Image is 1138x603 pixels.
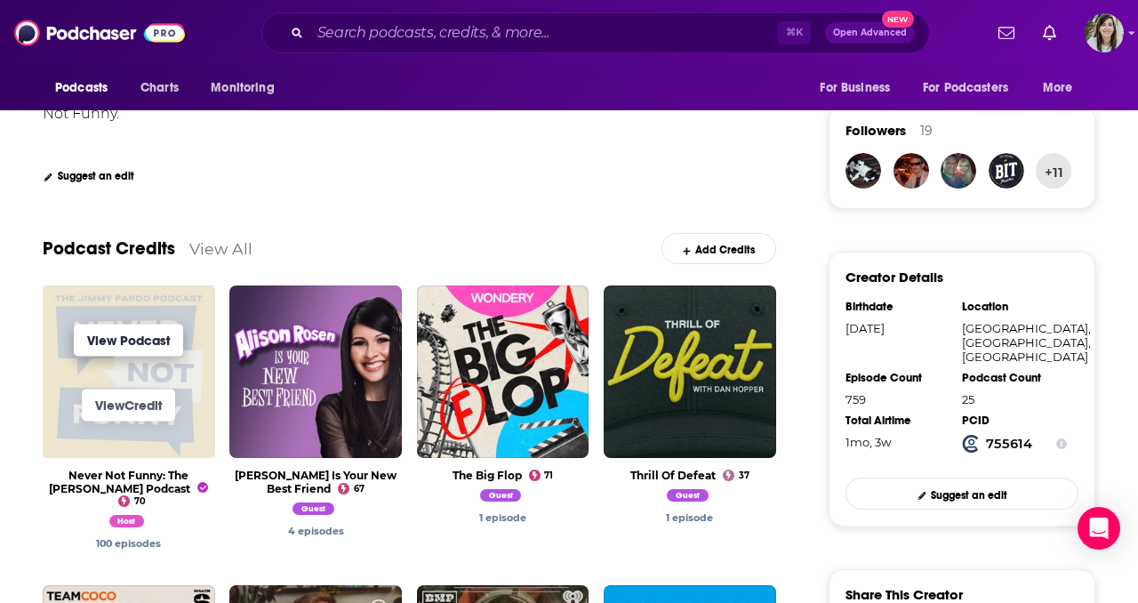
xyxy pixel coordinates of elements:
input: Search podcasts, credits, & more... [310,19,778,47]
a: Podcast Credits [43,237,175,260]
div: Open Intercom Messenger [1078,507,1120,550]
h3: Creator Details [845,269,943,285]
a: Add Credits [661,233,776,264]
span: Podcasts [55,76,108,100]
img: rashaski [845,153,881,189]
strong: 755614 [986,436,1032,452]
span: Open Advanced [833,28,907,37]
img: User Profile [1085,13,1124,52]
a: View All [189,239,252,258]
a: 70 [118,495,146,507]
img: AlbertNieves164 [941,153,976,189]
a: The Big Flop [453,469,522,482]
a: ViewCredit [82,389,175,421]
span: Logged in as devinandrade [1085,13,1124,52]
div: 25 [962,392,1067,406]
a: Jimmy Pardo [288,525,344,537]
a: Jimmy Pardo [667,492,713,504]
img: Podchaser - Follow, Share and Rate Podcasts [14,16,185,50]
div: 759 [845,392,950,406]
div: Total Airtime [845,414,950,428]
button: open menu [911,71,1034,105]
div: Episode Count [845,371,950,385]
a: Jimmy Pardo [480,492,526,504]
span: Host [109,515,145,527]
a: Jimmy Pardo [666,511,713,524]
span: Monitoring [211,76,274,100]
span: Followers [845,122,906,139]
div: [GEOGRAPHIC_DATA], [GEOGRAPHIC_DATA], [GEOGRAPHIC_DATA] [962,321,1067,364]
span: Guest [293,502,334,515]
div: Birthdate [845,300,950,314]
button: open menu [1030,71,1095,105]
a: 67 [338,483,365,494]
a: Show notifications dropdown [991,18,1022,48]
div: PCID [962,414,1067,428]
h3: Share This Creator [845,586,963,603]
span: New [882,11,914,28]
button: open menu [198,71,297,105]
button: Open AdvancedNew [825,22,915,44]
span: Never Not Funny: The [PERSON_NAME] Podcast [49,469,208,495]
span: ⌘ K [778,21,811,44]
div: Podcast Count [962,371,1067,385]
a: Thrill Of Defeat [630,469,716,482]
a: 71 [529,470,554,481]
a: Never Not Funny: The Jimmy Pardo Podcast [49,469,208,495]
span: 1358 hours, 55 minutes, 56 seconds [845,435,891,449]
button: open menu [807,71,912,105]
a: View Podcast [74,324,183,356]
div: Search podcasts, credits, & more... [261,12,930,53]
span: 70 [134,498,146,505]
span: For Business [820,76,890,100]
div: [DATE] [845,321,950,335]
a: Jimmy Pardo [293,505,339,518]
img: ProfRockstar [894,153,929,189]
a: Show notifications dropdown [1036,18,1063,48]
a: Charts [129,71,189,105]
span: 37 [739,472,749,479]
span: 67 [354,486,365,493]
a: Jimmy Pardo [96,537,161,550]
span: More [1043,76,1073,100]
img: Podchaser Creator ID logo [962,435,980,453]
a: Jimmy Pardo [479,511,526,524]
a: Jimmy Pardo [109,518,149,530]
span: Guest [667,489,709,502]
div: Location [962,300,1067,314]
a: Suggest an edit [845,478,1078,509]
span: 71 [544,472,553,479]
span: For Podcasters [923,76,1008,100]
button: Show profile menu [1085,13,1124,52]
a: Suggest an edit [43,170,134,182]
span: Charts [140,76,179,100]
span: Guest [480,489,522,502]
a: Alison Rosen Is Your New Best Friend [235,469,397,495]
button: +11 [1036,153,1071,189]
img: bitimprov [989,153,1024,189]
button: Show Info [1056,435,1067,453]
div: 19 [920,123,933,139]
a: 37 [723,470,749,481]
button: open menu [43,71,131,105]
